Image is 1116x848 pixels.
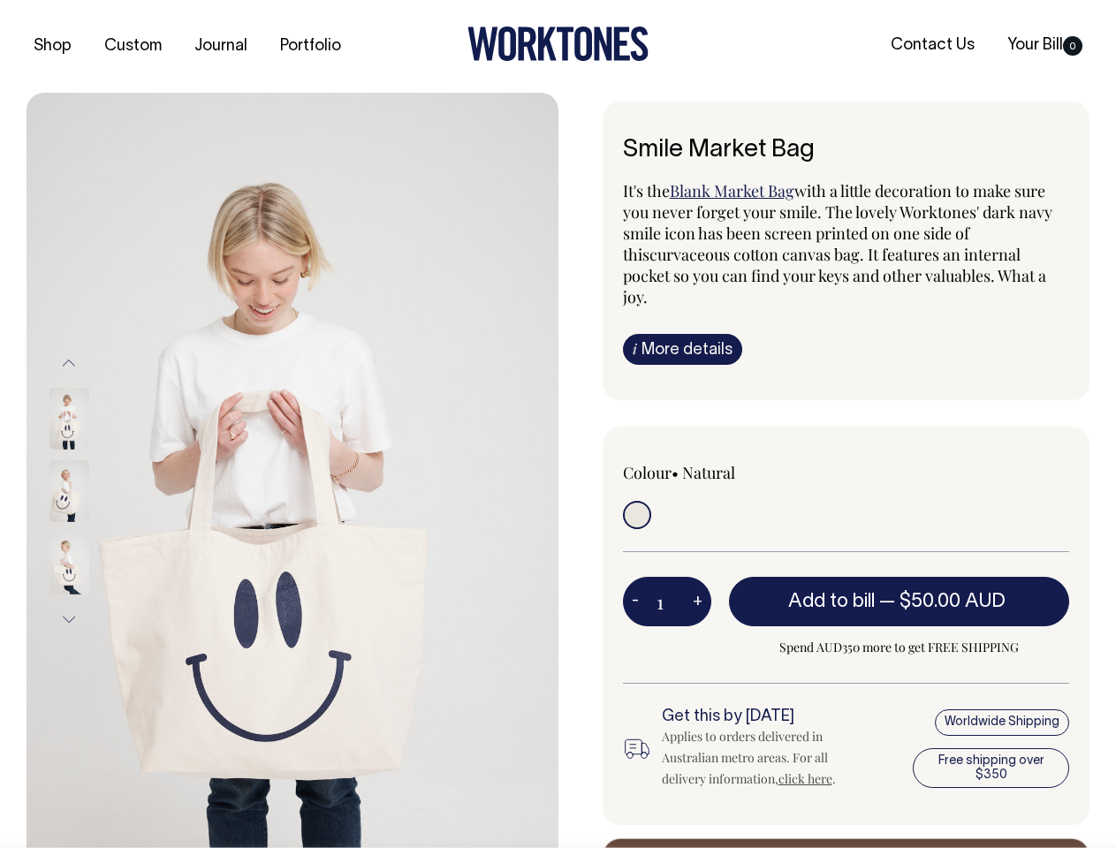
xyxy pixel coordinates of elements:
span: Spend AUD350 more to get FREE SHIPPING [729,637,1070,658]
a: Shop [27,32,79,61]
a: iMore details [623,334,742,365]
button: - [623,584,648,619]
button: + [684,584,711,619]
div: Colour [623,462,801,483]
span: • [672,462,679,483]
a: Custom [97,32,169,61]
a: Contact Us [884,31,982,60]
span: curvaceous cotton canvas bag. It features an internal pocket so you can find your keys and other ... [623,244,1046,307]
span: Add to bill [788,593,875,610]
img: Smile Market Bag [49,460,89,522]
a: Journal [187,32,254,61]
a: click here [778,770,832,787]
img: Smile Market Bag [49,388,89,450]
div: Applies to orders delivered in Australian metro areas. For all delivery information, . [662,726,866,790]
p: It's the with a little decoration to make sure you never forget your smile. The lovely Worktones'... [623,180,1070,307]
a: Blank Market Bag [670,180,794,201]
button: Add to bill —$50.00 AUD [729,577,1070,626]
a: Your Bill0 [1000,31,1089,60]
span: 0 [1063,36,1082,56]
img: Smile Market Bag [49,533,89,594]
h6: Get this by [DATE] [662,708,866,726]
span: — [879,593,1010,610]
label: Natural [682,462,735,483]
button: Next [56,600,82,640]
h6: Smile Market Bag [623,137,1070,164]
span: $50.00 AUD [900,593,1006,610]
a: Portfolio [273,32,348,61]
span: i [633,339,637,358]
button: Previous [56,343,82,382]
